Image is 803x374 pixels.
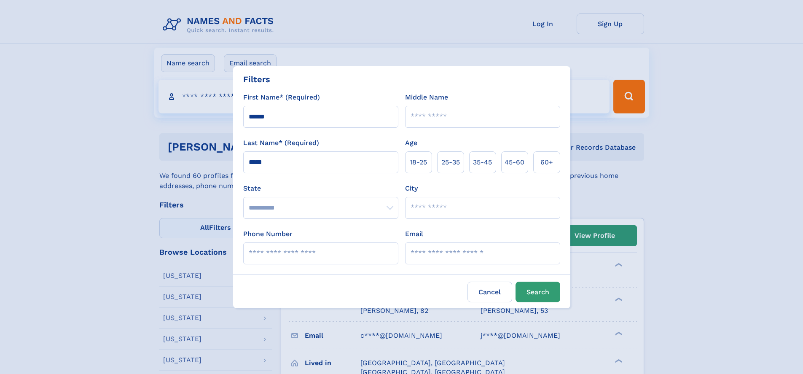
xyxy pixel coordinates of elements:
[410,157,427,167] span: 18‑25
[243,92,320,102] label: First Name* (Required)
[473,157,492,167] span: 35‑45
[516,282,560,302] button: Search
[243,183,398,194] label: State
[505,157,524,167] span: 45‑60
[441,157,460,167] span: 25‑35
[467,282,512,302] label: Cancel
[243,229,293,239] label: Phone Number
[405,138,417,148] label: Age
[243,73,270,86] div: Filters
[243,138,319,148] label: Last Name* (Required)
[405,92,448,102] label: Middle Name
[405,229,423,239] label: Email
[540,157,553,167] span: 60+
[405,183,418,194] label: City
